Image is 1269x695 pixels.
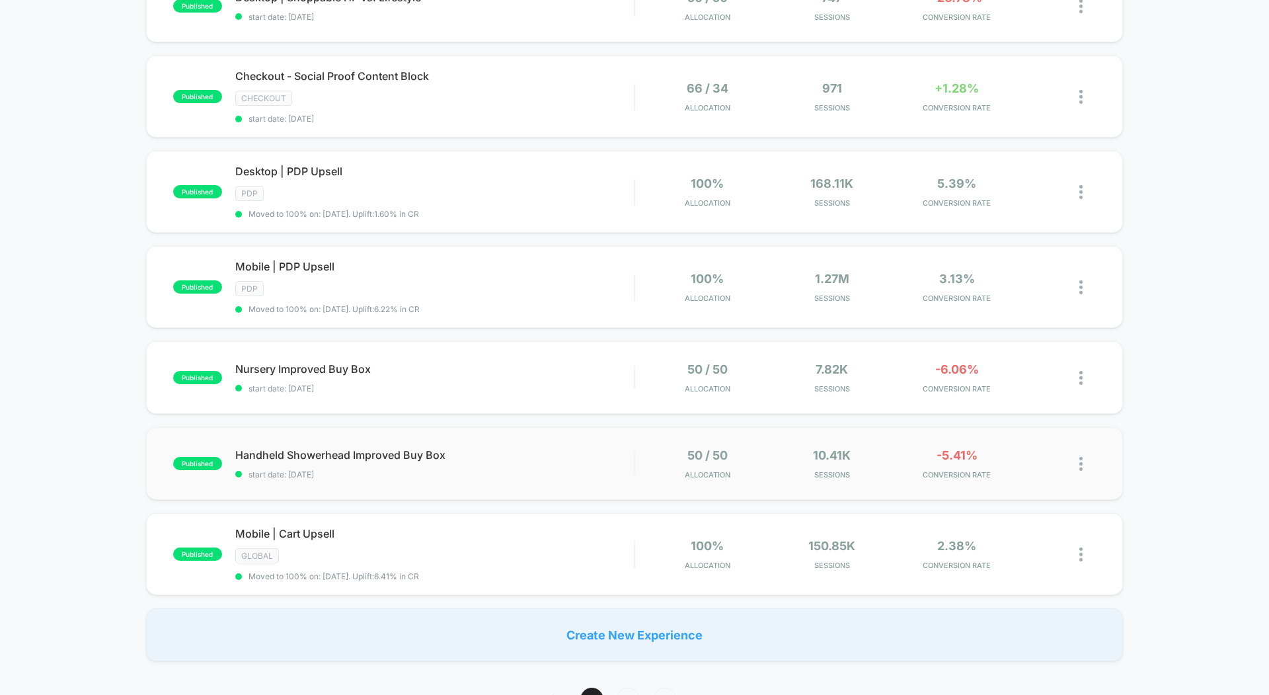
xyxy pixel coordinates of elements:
[937,539,976,553] span: 2.38%
[1079,280,1083,294] img: close
[773,103,892,112] span: Sessions
[939,272,975,286] span: 3.13%
[1079,457,1083,471] img: close
[685,198,730,208] span: Allocation
[898,198,1016,208] span: CONVERSION RATE
[773,13,892,22] span: Sessions
[685,470,730,479] span: Allocation
[898,470,1016,479] span: CONVERSION RATE
[937,177,976,190] span: 5.39%
[898,561,1016,570] span: CONVERSION RATE
[813,448,851,462] span: 10.41k
[1079,548,1083,561] img: close
[1079,185,1083,199] img: close
[773,198,892,208] span: Sessions
[773,294,892,303] span: Sessions
[235,91,292,106] span: CHECKOUT
[935,362,979,376] span: -6.06%
[773,470,892,479] span: Sessions
[816,362,848,376] span: 7.82k
[810,177,853,190] span: 168.11k
[691,177,724,190] span: 100%
[235,69,634,83] span: Checkout - Social Proof Content Block
[235,12,634,22] span: start date: [DATE]
[235,165,634,178] span: Desktop | PDP Upsell
[935,81,979,95] span: +1.28%
[249,571,419,581] span: Moved to 100% on: [DATE] . Uplift: 6.41% in CR
[898,294,1016,303] span: CONVERSION RATE
[685,294,730,303] span: Allocation
[937,448,978,462] span: -5.41%
[815,272,849,286] span: 1.27M
[898,384,1016,393] span: CONVERSION RATE
[898,13,1016,22] span: CONVERSION RATE
[173,457,222,470] span: published
[173,371,222,384] span: published
[235,470,634,479] span: start date: [DATE]
[1079,90,1083,104] img: close
[235,186,264,201] span: PDP
[235,362,634,376] span: Nursery Improved Buy Box
[685,384,730,393] span: Allocation
[235,114,634,124] span: start date: [DATE]
[235,260,634,273] span: Mobile | PDP Upsell
[249,209,419,219] span: Moved to 100% on: [DATE] . Uplift: 1.60% in CR
[685,103,730,112] span: Allocation
[898,103,1016,112] span: CONVERSION RATE
[691,539,724,553] span: 100%
[808,539,855,553] span: 150.85k
[249,304,420,314] span: Moved to 100% on: [DATE] . Uplift: 6.22% in CR
[687,448,728,462] span: 50 / 50
[235,527,634,540] span: Mobile | Cart Upsell
[685,13,730,22] span: Allocation
[685,561,730,570] span: Allocation
[146,608,1123,661] div: Create New Experience
[687,81,728,95] span: 66 / 34
[691,272,724,286] span: 100%
[773,384,892,393] span: Sessions
[235,448,634,462] span: Handheld Showerhead Improved Buy Box
[687,362,728,376] span: 50 / 50
[173,185,222,198] span: published
[235,384,634,393] span: start date: [DATE]
[173,280,222,294] span: published
[173,548,222,561] span: published
[1079,371,1083,385] img: close
[773,561,892,570] span: Sessions
[822,81,842,95] span: 971
[235,281,264,296] span: PDP
[235,548,279,563] span: GLOBAL
[173,90,222,103] span: published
